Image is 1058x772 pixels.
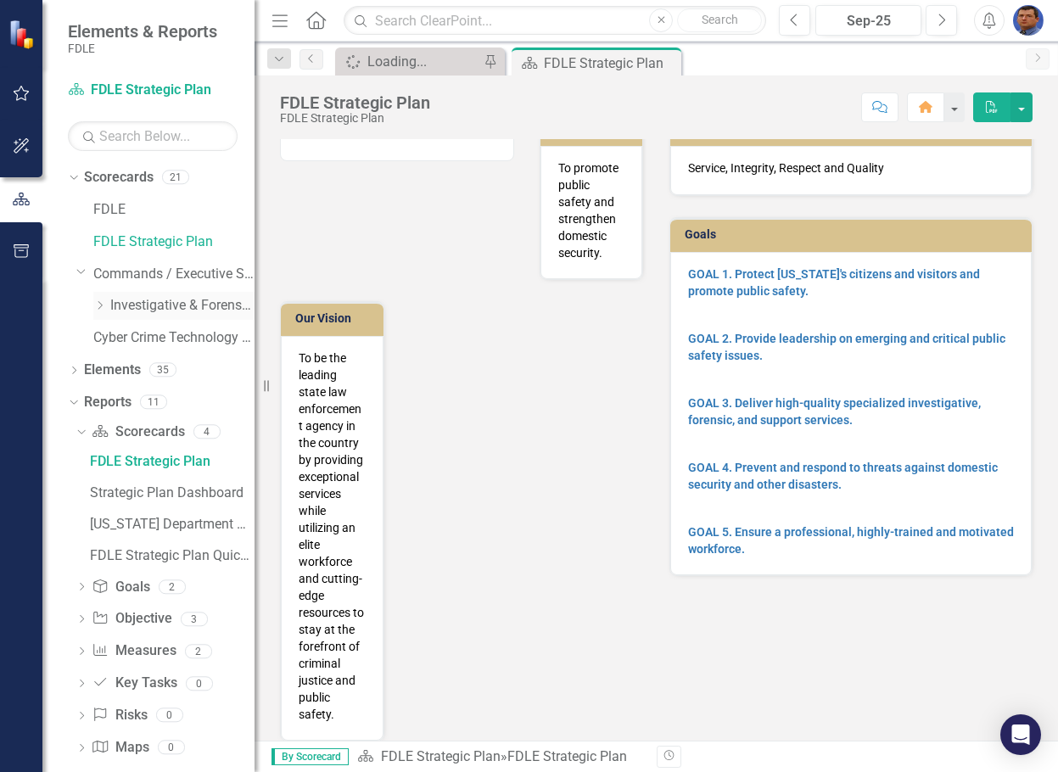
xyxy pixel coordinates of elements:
[280,93,430,112] div: FDLE Strategic Plan
[271,748,349,765] span: By Scorecard
[158,741,185,755] div: 0
[702,13,738,26] span: Search
[93,232,255,252] a: FDLE Strategic Plan
[90,517,255,532] div: [US_STATE] Department Of Law Enforcement Strategic Plan
[68,81,238,100] a: FDLE Strategic Plan
[185,644,212,658] div: 2
[685,228,1024,241] h3: Goals
[90,454,255,469] div: FDLE Strategic Plan
[339,51,479,72] a: Loading...
[92,706,147,725] a: Risks
[688,267,980,298] a: GOAL 1. Protect [US_STATE]'s citizens and visitors and promote public safety.
[815,5,921,36] button: Sep-25
[92,674,176,693] a: Key Tasks
[92,422,184,442] a: Scorecards
[92,738,148,758] a: Maps
[193,424,221,439] div: 4
[84,168,154,187] a: Scorecards
[821,11,915,31] div: Sep-25
[186,676,213,691] div: 0
[1013,5,1044,36] img: Victor Bolena
[688,396,981,427] a: GOAL 3. Deliver high-quality specialized investigative, forensic, and support services.
[93,200,255,220] a: FDLE
[381,748,501,764] a: FDLE Strategic Plan
[688,525,1014,556] a: GOAL 5. Ensure a professional, highly-trained and motivated workforce.
[181,612,208,626] div: 3
[84,393,132,412] a: Reports
[507,748,627,764] div: FDLE Strategic Plan
[558,159,625,261] p: To promote public safety and strengthen domestic security.
[367,51,479,72] div: Loading...
[92,578,149,597] a: Goals
[68,42,217,55] small: FDLE
[68,121,238,151] input: Search Below...
[156,708,183,723] div: 0
[159,579,186,594] div: 2
[688,332,1005,362] a: GOAL 2. Provide leadership on emerging and critical public safety issues.
[110,296,255,316] a: Investigative & Forensic Services Command
[86,448,255,475] a: FDLE Strategic Plan
[90,485,255,501] div: Strategic Plan Dashboard
[90,548,255,563] div: FDLE Strategic Plan Quick View Charts
[544,53,677,74] div: FDLE Strategic Plan
[93,328,255,348] a: Cyber Crime Technology & Telecommunications
[344,6,766,36] input: Search ClearPoint...
[92,609,171,629] a: Objective
[68,21,217,42] span: Elements & Reports
[86,511,255,538] a: [US_STATE] Department Of Law Enforcement Strategic Plan
[93,265,255,284] a: Commands / Executive Support Branch
[162,171,189,185] div: 21
[84,361,141,380] a: Elements
[86,479,255,506] a: Strategic Plan Dashboard
[149,363,176,378] div: 35
[295,312,375,325] h3: Our Vision
[357,747,644,767] div: »
[140,395,167,410] div: 11
[92,641,176,661] a: Measures
[677,8,762,32] button: Search
[280,112,430,125] div: FDLE Strategic Plan
[299,350,366,723] p: To be the leading state law enforcement agency in the country by providing exceptional services w...
[688,159,1015,176] p: Service, Integrity, Respect and Quality
[688,461,998,491] a: GOAL 4. Prevent and respond to threats against domestic security and other disasters.
[8,20,38,49] img: ClearPoint Strategy
[86,542,255,569] a: FDLE Strategic Plan Quick View Charts
[1000,714,1041,755] div: Open Intercom Messenger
